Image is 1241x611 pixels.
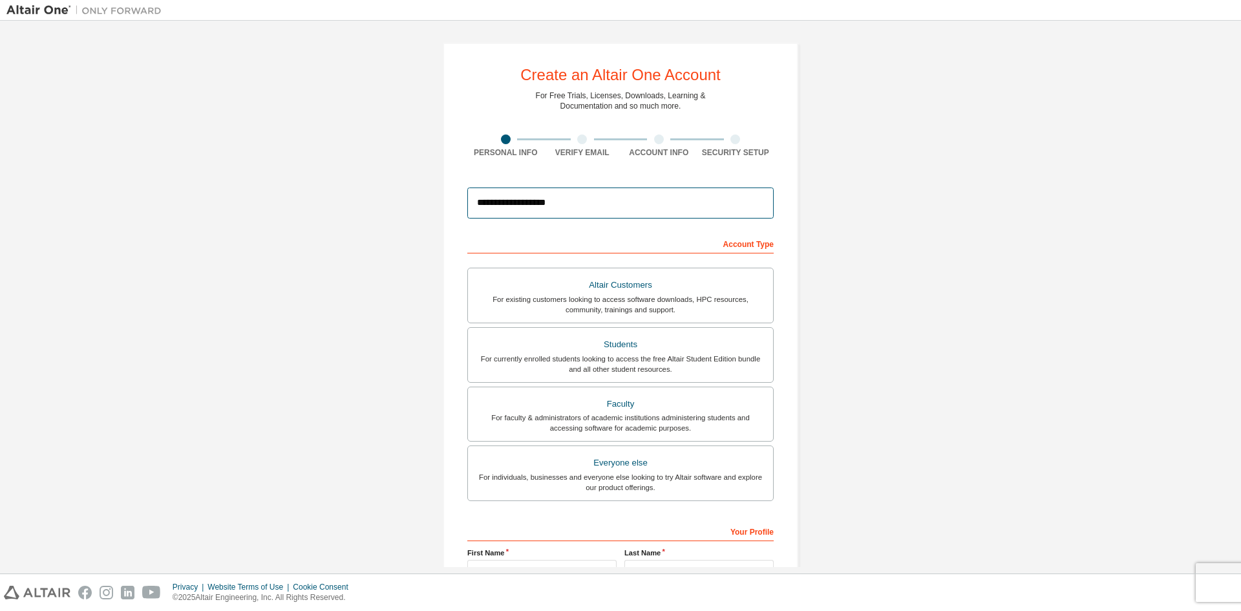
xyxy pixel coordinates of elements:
div: Verify Email [544,147,621,158]
img: youtube.svg [142,586,161,599]
div: Account Info [620,147,697,158]
div: Everyone else [476,454,765,472]
img: linkedin.svg [121,586,134,599]
label: Last Name [624,548,774,558]
p: © 2025 Altair Engineering, Inc. All Rights Reserved. [173,592,356,603]
div: Privacy [173,582,207,592]
div: Your Profile [467,520,774,541]
div: For existing customers looking to access software downloads, HPC resources, community, trainings ... [476,294,765,315]
div: Account Type [467,233,774,253]
div: Personal Info [467,147,544,158]
div: Create an Altair One Account [520,67,721,83]
div: For currently enrolled students looking to access the free Altair Student Edition bundle and all ... [476,354,765,374]
div: For Free Trials, Licenses, Downloads, Learning & Documentation and so much more. [536,91,706,111]
div: Students [476,336,765,354]
div: Cookie Consent [293,582,355,592]
label: First Name [467,548,617,558]
img: Altair One [6,4,168,17]
img: facebook.svg [78,586,92,599]
img: instagram.svg [100,586,113,599]
div: Altair Customers [476,276,765,294]
div: Website Terms of Use [207,582,293,592]
div: For individuals, businesses and everyone else looking to try Altair software and explore our prod... [476,472,765,493]
div: Faculty [476,395,765,413]
div: For faculty & administrators of academic institutions administering students and accessing softwa... [476,413,765,433]
img: altair_logo.svg [4,586,70,599]
div: Security Setup [697,147,774,158]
